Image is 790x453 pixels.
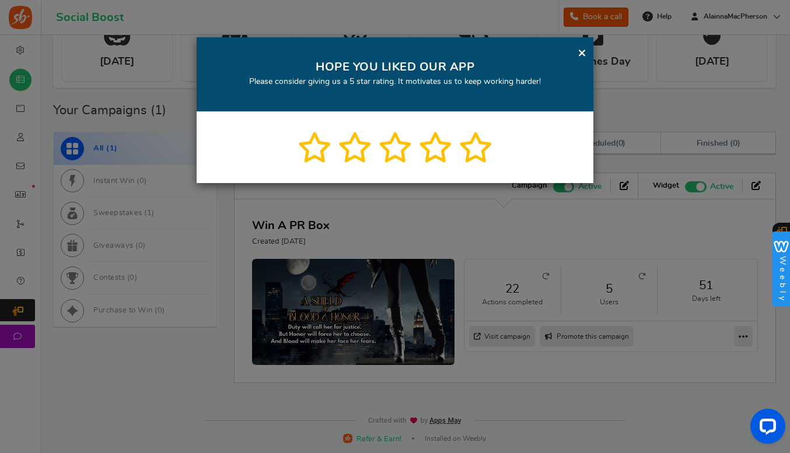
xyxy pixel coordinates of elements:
[205,61,585,73] h2: HOPE YOU LIKED OUR APP
[741,404,790,453] iframe: LiveChat chat widget
[205,76,585,88] p: Please consider giving us a 5 star rating. It motivates us to keep working harder!
[578,45,586,60] a: ×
